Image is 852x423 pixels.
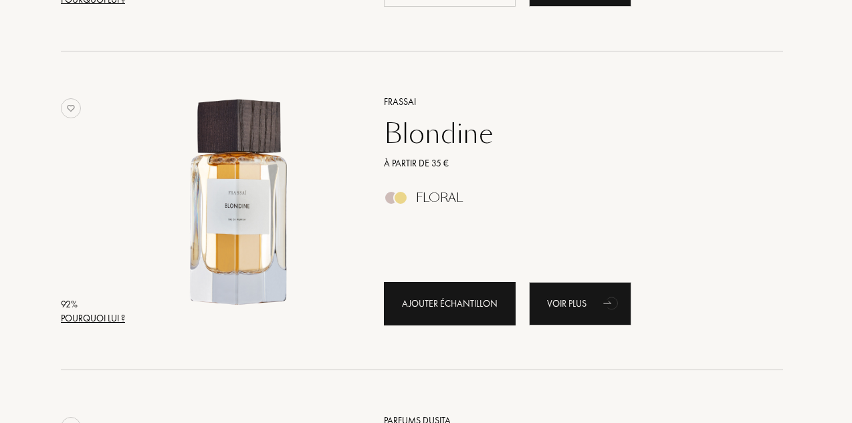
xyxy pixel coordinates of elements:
div: 92 % [61,297,125,311]
img: Blondine Frassai [130,93,352,315]
div: Pourquoi lui ? [61,311,125,325]
a: Blondine [374,118,764,150]
a: Floral [374,194,764,208]
a: Blondine Frassai [130,78,364,341]
div: animation [599,289,625,316]
div: Floral [416,190,463,205]
a: À partir de 35 € [374,156,764,170]
a: Frassai [374,95,764,109]
img: no_like_p.png [61,98,81,118]
div: Voir plus [529,282,631,325]
div: Ajouter échantillon [384,282,516,325]
a: Voir plusanimation [529,282,631,325]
